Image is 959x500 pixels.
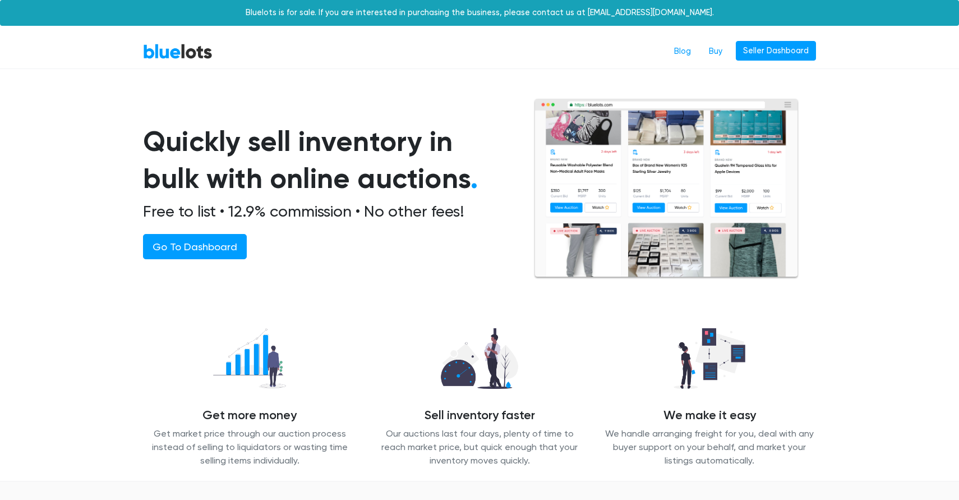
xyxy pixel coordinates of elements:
img: recover_more-49f15717009a7689fa30a53869d6e2571c06f7df1acb54a68b0676dd95821868.png [204,322,296,395]
p: Our auctions last four days, plenty of time to reach market price, but quick enough that your inv... [373,427,586,467]
img: browserlots-effe8949e13f0ae0d7b59c7c387d2f9fb811154c3999f57e71a08a1b8b46c466.png [533,98,799,279]
h4: We make it easy [603,409,816,423]
a: BlueLots [143,43,213,59]
h2: Free to list • 12.9% commission • No other fees! [143,202,506,221]
a: Seller Dashboard [736,41,816,61]
a: Go To Dashboard [143,234,247,259]
h4: Sell inventory faster [373,409,586,423]
a: Buy [700,41,731,62]
h4: Get more money [143,409,356,423]
img: sell_faster-bd2504629311caa3513348c509a54ef7601065d855a39eafb26c6393f8aa8a46.png [432,322,528,395]
p: Get market price through our auction process instead of selling to liquidators or wasting time se... [143,427,356,467]
h1: Quickly sell inventory in bulk with online auctions [143,123,506,198]
img: we_manage-77d26b14627abc54d025a00e9d5ddefd645ea4957b3cc0d2b85b0966dac19dae.png [665,322,754,395]
p: We handle arranging freight for you, deal with any buyer support on your behalf, and market your ... [603,427,816,467]
a: Blog [665,41,700,62]
span: . [471,162,478,195]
